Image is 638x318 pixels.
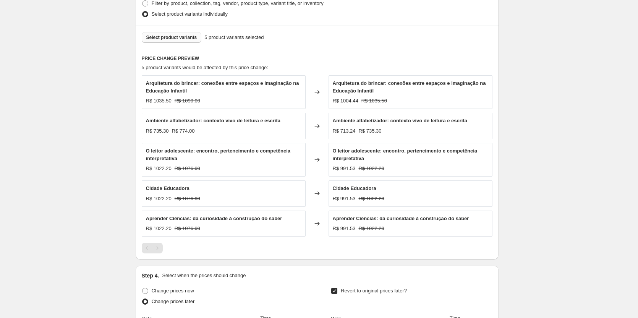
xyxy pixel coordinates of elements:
strike: R$ 1076.00 [175,165,200,172]
span: Arquitetura do brincar: conexões entre espaços e imaginação na Educação Infantil [146,80,299,94]
strike: R$ 774.00 [172,127,195,135]
span: Change prices later [152,299,195,304]
div: R$ 991.53 [333,195,356,203]
div: R$ 1004.44 [333,97,358,105]
strike: R$ 1076.00 [175,225,200,232]
p: Select when the prices should change [162,272,246,279]
strike: R$ 1022.20 [359,195,384,203]
div: R$ 1022.20 [146,165,172,172]
span: Select product variants individually [152,11,228,17]
div: R$ 1022.20 [146,225,172,232]
span: Change prices now [152,288,194,294]
span: Arquitetura do brincar: conexões entre espaços e imaginação na Educação Infantil [333,80,486,94]
div: R$ 735.30 [146,127,169,135]
strike: R$ 1022.20 [359,225,384,232]
span: Revert to original prices later? [341,288,407,294]
span: Ambiente alfabetizador: contexto vivo de leitura e escrita [333,118,468,123]
span: Filter by product, collection, tag, vendor, product type, variant title, or inventory [152,0,324,6]
span: Select product variants [146,34,197,41]
strike: R$ 735.30 [359,127,382,135]
span: O leitor adolescente: encontro, pertencimento e competência interpretativa [146,148,291,161]
span: Aprender Ciências: da curiosidade à construção do saber [146,216,282,221]
span: 5 product variants selected [204,34,264,41]
span: O leitor adolescente: encontro, pertencimento e competência interpretativa [333,148,478,161]
span: Ambiente alfabetizador: contexto vivo de leitura e escrita [146,118,281,123]
div: R$ 1022.20 [146,195,172,203]
span: 5 product variants would be affected by this price change: [142,65,268,70]
nav: Pagination [142,243,163,253]
span: Aprender Ciências: da curiosidade à construção do saber [333,216,469,221]
h2: Step 4. [142,272,159,279]
strike: R$ 1090.00 [175,97,200,105]
div: R$ 991.53 [333,225,356,232]
div: R$ 1035.50 [146,97,172,105]
h6: PRICE CHANGE PREVIEW [142,55,492,62]
span: Cidade Educadora [146,185,189,191]
strike: R$ 1076.00 [175,195,200,203]
div: R$ 713.24 [333,127,356,135]
strike: R$ 1022.20 [359,165,384,172]
button: Select product variants [142,32,202,43]
span: Cidade Educadora [333,185,376,191]
strike: R$ 1035.50 [361,97,387,105]
div: R$ 991.53 [333,165,356,172]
